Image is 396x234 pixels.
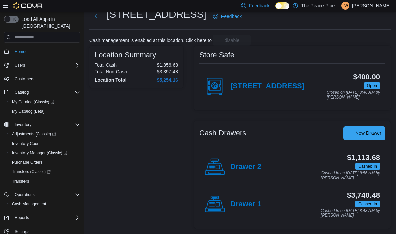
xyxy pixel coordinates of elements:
a: Home [12,48,28,56]
button: My Catalog (Beta) [7,107,83,116]
button: Operations [12,191,37,199]
span: LW [342,2,348,10]
p: Cash management is enabled at this location. Click here to [89,38,212,43]
a: Feedback [210,10,244,23]
span: Users [15,63,25,68]
span: Adjustments (Classic) [12,131,56,137]
span: Users [12,61,80,69]
span: Inventory [15,122,31,127]
h3: $3,740.48 [347,191,380,199]
p: The Peace Pipe [301,2,335,10]
p: $1,856.68 [157,62,178,68]
p: Closed on [DATE] 8:46 AM by [PERSON_NAME] [327,90,380,100]
h6: Total Non-Cash [95,69,127,74]
span: disable [225,37,239,44]
p: | [337,2,339,10]
span: Purchase Orders [9,158,80,166]
h3: Store Safe [199,51,234,59]
span: Reports [15,215,29,220]
span: Inventory Manager (Classic) [9,149,80,157]
div: Lynsey Williamson [341,2,349,10]
span: Open [364,82,380,89]
span: My Catalog (Classic) [9,98,80,106]
span: Load All Apps in [GEOGRAPHIC_DATA] [19,16,80,29]
a: Customers [12,75,37,83]
span: Cashed In [355,201,380,207]
button: Home [1,47,83,56]
span: Transfers (Classic) [12,169,51,174]
button: Catalog [12,88,31,96]
a: My Catalog (Classic) [7,97,83,107]
img: Cova [13,2,43,9]
span: Operations [15,192,35,197]
a: Adjustments (Classic) [7,129,83,139]
span: Cash Management [12,201,46,207]
a: Transfers (Classic) [9,168,53,176]
button: Reports [1,213,83,222]
button: Purchase Orders [7,158,83,167]
span: Purchase Orders [12,160,43,165]
span: Cashed In [358,163,377,169]
button: Inventory [1,120,83,129]
button: Reports [12,213,32,222]
a: Transfers (Classic) [7,167,83,177]
span: My Catalog (Beta) [9,107,80,115]
h3: Cash Drawers [199,129,246,137]
span: Inventory Count [9,140,80,148]
button: Inventory Count [7,139,83,148]
a: Inventory Count [9,140,43,148]
span: Cash Management [9,200,80,208]
button: disable [213,35,251,46]
button: Next [89,10,103,23]
h3: $1,113.68 [347,154,380,162]
button: Customers [1,74,83,84]
button: Inventory [12,121,34,129]
button: Operations [1,190,83,199]
button: Cash Management [7,199,83,209]
span: Customers [12,75,80,83]
button: Transfers [7,177,83,186]
span: Home [15,49,26,54]
a: Inventory Manager (Classic) [7,148,83,158]
span: My Catalog (Classic) [12,99,54,105]
p: [PERSON_NAME] [352,2,391,10]
a: Purchase Orders [9,158,45,166]
span: Catalog [15,90,29,95]
span: New Drawer [355,130,381,136]
span: Dark Mode [275,9,276,10]
span: My Catalog (Beta) [12,109,45,114]
span: Catalog [12,88,80,96]
a: Transfers [9,177,32,185]
h4: Drawer 1 [230,200,261,209]
p: $3,397.48 [157,69,178,74]
span: Cashed In [355,163,380,170]
h4: [STREET_ADDRESS] [230,82,304,91]
span: Inventory [12,121,80,129]
h4: Location Total [95,77,127,83]
span: Customers [15,76,34,82]
h3: $400.00 [353,73,380,81]
input: Dark Mode [275,2,289,9]
a: My Catalog (Classic) [9,98,57,106]
p: Cashed In on [DATE] 8:48 AM by [PERSON_NAME] [321,209,380,218]
span: Transfers [9,177,80,185]
span: Feedback [249,2,269,9]
a: Cash Management [9,200,49,208]
h6: Total Cash [95,62,117,68]
button: Catalog [1,88,83,97]
span: Transfers (Classic) [9,168,80,176]
span: Operations [12,191,80,199]
span: Reports [12,213,80,222]
span: Home [12,47,80,56]
h4: $5,254.16 [157,77,178,83]
a: Adjustments (Classic) [9,130,59,138]
h1: [STREET_ADDRESS] [107,8,206,21]
span: Inventory Manager (Classic) [12,150,67,156]
h3: Location Summary [95,51,156,59]
span: Feedback [221,13,242,20]
p: Cashed In on [DATE] 8:56 AM by [PERSON_NAME] [321,171,380,180]
span: Adjustments (Classic) [9,130,80,138]
a: My Catalog (Beta) [9,107,47,115]
a: Inventory Manager (Classic) [9,149,70,157]
span: Inventory Count [12,141,41,146]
